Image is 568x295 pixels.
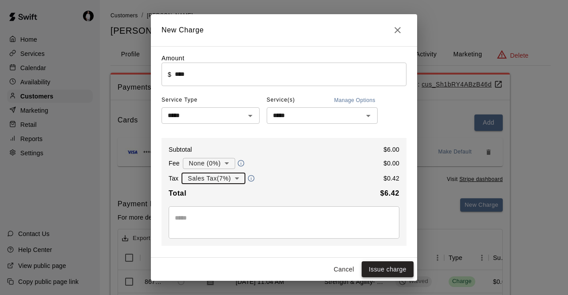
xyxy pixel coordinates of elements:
b: $ 6.42 [380,189,399,197]
span: Service Type [162,93,260,107]
button: Open [244,110,256,122]
h2: New Charge [151,14,417,46]
label: Amount [162,55,185,62]
b: Total [169,189,186,197]
button: Open [362,110,375,122]
p: $ 0.42 [383,174,399,183]
div: Sales Tax ( 7 %) [181,170,245,187]
p: $ 0.00 [383,159,399,168]
div: None (0%) [183,155,235,172]
button: Manage Options [332,93,378,107]
span: Service(s) [267,93,295,107]
span: PAYMENT METHOD [162,256,217,263]
p: Fee [169,159,180,168]
p: Subtotal [169,145,192,154]
button: Issue charge [362,261,414,278]
p: $ [168,70,171,79]
p: $ 6.00 [383,145,399,154]
button: Close [389,21,406,39]
p: Tax [169,174,178,183]
button: Cancel [330,261,358,278]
